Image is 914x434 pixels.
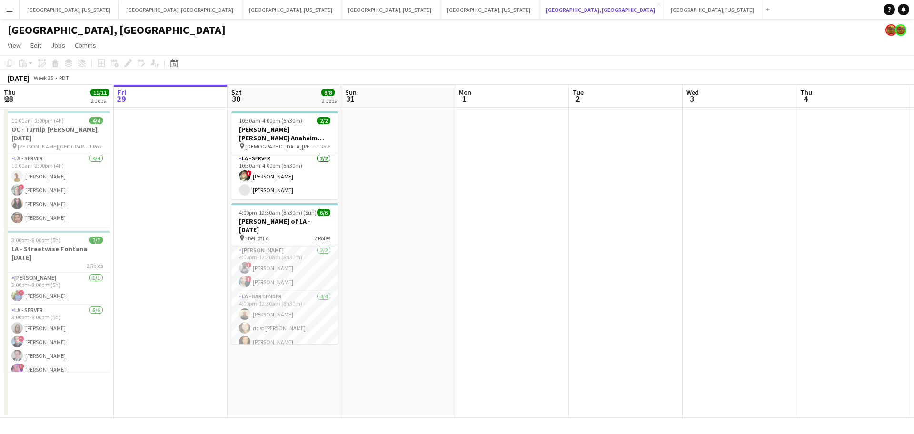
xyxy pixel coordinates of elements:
app-job-card: 10:00am-2:00pm (4h)4/4OC - Turnip [PERSON_NAME] [DATE] [PERSON_NAME][GEOGRAPHIC_DATA]1 RoleLA - S... [4,111,110,227]
h3: LA - Streetwise Fontana [DATE] [4,245,110,262]
app-card-role: LA - Server2/210:30am-4:00pm (5h30m)![PERSON_NAME][PERSON_NAME] [231,153,338,199]
span: 10:30am-4:00pm (5h30m) [239,117,302,124]
h3: OC - Turnip [PERSON_NAME] [DATE] [4,125,110,142]
span: 31 [344,93,357,104]
span: 2/2 [317,117,330,124]
span: Ebell of LA [245,235,269,242]
app-job-card: 10:30am-4:00pm (5h30m)2/2[PERSON_NAME] [PERSON_NAME] Anaheim [DATE] [DEMOGRAPHIC_DATA][PERSON_NAM... [231,111,338,199]
button: [GEOGRAPHIC_DATA], [US_STATE] [439,0,538,19]
a: View [4,39,25,51]
span: ! [19,336,24,342]
a: Edit [27,39,45,51]
span: 29 [116,93,126,104]
span: Jobs [51,41,65,49]
span: 1 Role [317,143,330,150]
button: [GEOGRAPHIC_DATA], [GEOGRAPHIC_DATA] [119,0,241,19]
span: 3 [685,93,699,104]
app-card-role: LA - Server4/410:00am-2:00pm (4h)[PERSON_NAME]![PERSON_NAME][PERSON_NAME][PERSON_NAME] [4,153,110,227]
span: ! [19,184,24,190]
button: [GEOGRAPHIC_DATA], [GEOGRAPHIC_DATA] [538,0,663,19]
span: Thu [4,88,16,97]
span: 30 [230,93,242,104]
div: [DATE] [8,73,30,83]
span: 4:00pm-12:30am (8h30m) (Sun) [239,209,317,216]
div: PDT [59,74,69,81]
span: 28 [2,93,16,104]
div: 2 Jobs [91,97,109,104]
span: 8/8 [321,89,335,96]
a: Jobs [47,39,69,51]
span: ! [19,364,24,369]
span: View [8,41,21,49]
span: Fri [118,88,126,97]
button: [GEOGRAPHIC_DATA], [US_STATE] [241,0,340,19]
span: 11/11 [90,89,109,96]
span: 3:00pm-8:00pm (5h) [11,237,60,244]
a: Comms [71,39,100,51]
button: [GEOGRAPHIC_DATA], [US_STATE] [663,0,762,19]
span: Wed [686,88,699,97]
h3: [PERSON_NAME] of LA - [DATE] [231,217,338,234]
span: 2 Roles [87,262,103,269]
span: 6/6 [317,209,330,216]
span: Comms [75,41,96,49]
span: Sun [345,88,357,97]
span: 1 Role [89,143,103,150]
span: 2 Roles [314,235,330,242]
span: Week 35 [31,74,55,81]
span: Thu [800,88,812,97]
app-job-card: 4:00pm-12:30am (8h30m) (Sun)6/6[PERSON_NAME] of LA - [DATE] Ebell of LA2 Roles[PERSON_NAME]2/24:0... [231,203,338,344]
app-card-role: LA - Bartender4/44:00pm-12:30am (8h30m)[PERSON_NAME]ric st [PERSON_NAME][PERSON_NAME] [231,291,338,365]
span: ! [19,290,24,296]
app-card-role: LA - Server6/63:00pm-8:00pm (5h)[PERSON_NAME]![PERSON_NAME][PERSON_NAME]![PERSON_NAME] [4,305,110,406]
span: Mon [459,88,471,97]
span: 7/7 [89,237,103,244]
span: Sat [231,88,242,97]
h1: [GEOGRAPHIC_DATA], [GEOGRAPHIC_DATA] [8,23,226,37]
span: 4/4 [89,117,103,124]
app-card-role: [PERSON_NAME]2/24:00pm-12:30am (8h30m)![PERSON_NAME]![PERSON_NAME] [231,245,338,291]
span: ! [246,276,252,282]
app-user-avatar: Rollin Hero [885,24,897,36]
div: 2 Jobs [322,97,337,104]
span: Tue [573,88,584,97]
span: Edit [30,41,41,49]
app-user-avatar: Rollin Hero [895,24,906,36]
span: ! [246,262,252,268]
app-card-role: [PERSON_NAME]1/13:00pm-8:00pm (5h)![PERSON_NAME] [4,273,110,305]
span: 1 [457,93,471,104]
h3: [PERSON_NAME] [PERSON_NAME] Anaheim [DATE] [231,125,338,142]
button: [GEOGRAPHIC_DATA], [US_STATE] [20,0,119,19]
span: [DEMOGRAPHIC_DATA][PERSON_NAME] [245,143,317,150]
app-job-card: 3:00pm-8:00pm (5h)7/7LA - Streetwise Fontana [DATE]2 Roles[PERSON_NAME]1/13:00pm-8:00pm (5h)![PER... [4,231,110,372]
span: 10:00am-2:00pm (4h) [11,117,64,124]
span: 4 [799,93,812,104]
span: 2 [571,93,584,104]
span: ! [246,170,252,176]
span: [PERSON_NAME][GEOGRAPHIC_DATA] [18,143,89,150]
button: [GEOGRAPHIC_DATA], [US_STATE] [340,0,439,19]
